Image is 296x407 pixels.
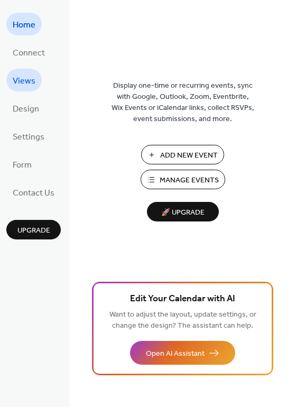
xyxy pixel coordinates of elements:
span: Home [13,17,35,33]
span: Form [13,157,32,173]
a: Home [6,13,42,35]
span: Open AI Assistant [146,348,205,359]
button: Open AI Assistant [130,341,235,365]
span: 🚀 Upgrade [153,206,212,220]
span: Edit Your Calendar with AI [130,292,235,307]
span: Design [13,101,39,117]
a: Form [6,153,38,175]
button: 🚀 Upgrade [147,202,219,221]
span: Manage Events [160,175,219,186]
span: Display one-time or recurring events, sync with Google, Outlook, Zoom, Eventbrite, Wix Events or ... [112,80,254,125]
a: Contact Us [6,181,61,203]
a: Design [6,97,45,119]
button: Upgrade [6,220,61,239]
span: Contact Us [13,185,54,201]
span: Views [13,73,35,89]
button: Add New Event [141,145,224,164]
span: Add New Event [160,150,218,161]
button: Manage Events [141,170,225,189]
span: Upgrade [17,225,50,236]
a: Views [6,69,42,91]
span: Settings [13,129,44,145]
span: Want to adjust the layout, update settings, or change the design? The assistant can help. [109,308,256,333]
span: Connect [13,45,45,61]
a: Connect [6,41,51,63]
a: Settings [6,125,51,147]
